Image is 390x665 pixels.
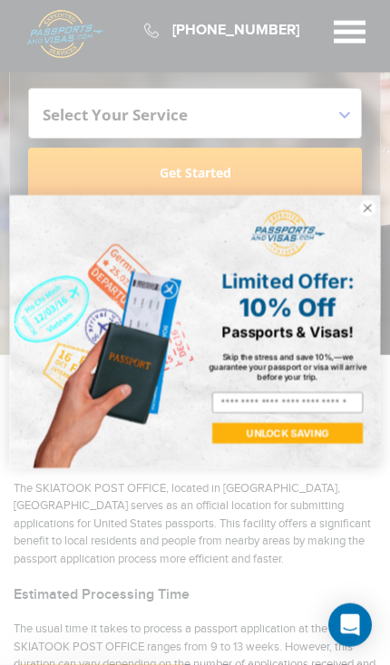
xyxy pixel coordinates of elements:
span: Passports & Visas! [222,323,354,341]
img: passports and visas [250,211,325,257]
button: UNLOCK SAVING [212,423,363,444]
div: Open Intercom Messenger [328,603,372,647]
span: 10% Off [239,294,336,323]
button: Close dialog [359,200,376,217]
span: Limited Offer: [221,269,354,294]
img: de9cda0d-0715-46ca-9a25-073762a91ba7.png [10,196,195,468]
span: Skip the stress and save 10%,—we guarantee your passport or visa will arrive before your trip. [209,352,366,382]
